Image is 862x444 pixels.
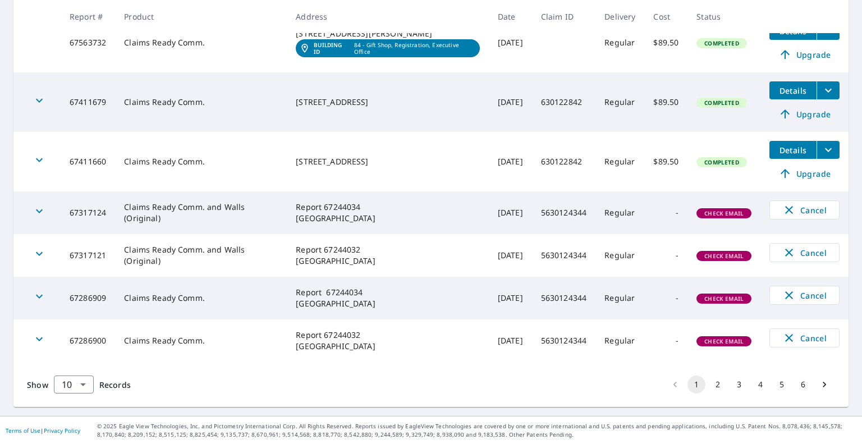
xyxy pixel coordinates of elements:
[644,319,687,362] td: -
[54,376,94,393] div: Show 10 records
[817,81,840,99] button: filesDropdownBtn-67411679
[781,246,828,259] span: Cancel
[595,277,644,319] td: Regular
[115,13,287,72] td: Claims Ready Comm.
[698,99,745,107] span: Completed
[595,319,644,362] td: Regular
[532,191,596,234] td: 5630124344
[769,164,840,182] a: Upgrade
[776,145,810,155] span: Details
[296,39,480,57] a: Building ID84 - Gift Shop, Registration, Executive Office
[781,331,828,345] span: Cancel
[815,376,833,393] button: Go to next page
[698,39,745,47] span: Completed
[776,48,833,61] span: Upgrade
[489,277,532,319] td: [DATE]
[769,105,840,123] a: Upgrade
[532,132,596,191] td: 630122842
[769,200,840,219] button: Cancel
[296,244,480,267] div: Report 67244032 [GEOGRAPHIC_DATA]
[595,191,644,234] td: Regular
[698,295,750,303] span: Check Email
[532,319,596,362] td: 5630124344
[296,97,480,108] div: [STREET_ADDRESS]
[644,277,687,319] td: -
[644,13,687,72] td: $89.50
[776,85,810,96] span: Details
[99,379,131,390] span: Records
[489,72,532,132] td: [DATE]
[751,376,769,393] button: Go to page 4
[115,191,287,234] td: Claims Ready Comm. and Walls (Original)
[595,234,644,277] td: Regular
[698,158,745,166] span: Completed
[6,427,80,434] p: |
[644,191,687,234] td: -
[296,156,480,167] div: [STREET_ADDRESS]
[489,191,532,234] td: [DATE]
[54,369,94,400] div: 10
[769,81,817,99] button: detailsBtn-67411679
[709,376,727,393] button: Go to page 2
[769,328,840,347] button: Cancel
[61,191,115,234] td: 67317124
[644,72,687,132] td: $89.50
[489,319,532,362] td: [DATE]
[296,28,480,39] div: [STREET_ADDRESS][PERSON_NAME]
[489,13,532,72] td: [DATE]
[794,376,812,393] button: Go to page 6
[115,72,287,132] td: Claims Ready Comm.
[61,132,115,191] td: 67411660
[115,132,287,191] td: Claims Ready Comm.
[44,427,80,434] a: Privacy Policy
[115,277,287,319] td: Claims Ready Comm.
[489,132,532,191] td: [DATE]
[115,234,287,277] td: Claims Ready Comm. and Walls (Original)
[776,107,833,121] span: Upgrade
[61,319,115,362] td: 67286900
[664,376,835,393] nav: pagination navigation
[698,209,750,217] span: Check Email
[532,277,596,319] td: 5630124344
[730,376,748,393] button: Go to page 3
[781,203,828,217] span: Cancel
[773,376,791,393] button: Go to page 5
[115,319,287,362] td: Claims Ready Comm.
[296,202,480,224] div: Report 67244034 [GEOGRAPHIC_DATA]
[27,379,48,390] span: Show
[314,42,350,55] em: Building ID
[61,234,115,277] td: 67317121
[61,13,115,72] td: 67563732
[296,287,480,309] div: Report 67244034 [GEOGRAPHIC_DATA]
[489,234,532,277] td: [DATE]
[698,252,750,260] span: Check Email
[61,72,115,132] td: 67411679
[97,422,856,439] p: © 2025 Eagle View Technologies, Inc. and Pictometry International Corp. All Rights Reserved. Repo...
[532,72,596,132] td: 630122842
[644,132,687,191] td: $89.50
[769,286,840,305] button: Cancel
[781,289,828,302] span: Cancel
[769,243,840,262] button: Cancel
[687,376,705,393] button: page 1
[776,167,833,180] span: Upgrade
[769,45,840,63] a: Upgrade
[817,141,840,159] button: filesDropdownBtn-67411660
[595,72,644,132] td: Regular
[595,132,644,191] td: Regular
[698,337,750,345] span: Check Email
[296,329,480,352] div: Report 67244032 [GEOGRAPHIC_DATA]
[532,234,596,277] td: 5630124344
[595,13,644,72] td: Regular
[769,141,817,159] button: detailsBtn-67411660
[61,277,115,319] td: 67286909
[6,427,40,434] a: Terms of Use
[644,234,687,277] td: -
